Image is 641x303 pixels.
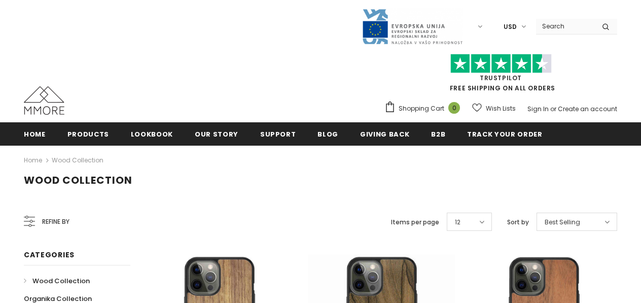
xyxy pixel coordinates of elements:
[24,173,132,187] span: Wood Collection
[32,276,90,286] span: Wood Collection
[362,8,463,45] img: Javni Razpis
[455,217,460,227] span: 12
[467,122,542,145] a: Track your order
[195,122,238,145] a: Our Story
[360,129,409,139] span: Giving back
[545,217,580,227] span: Best Selling
[360,122,409,145] a: Giving back
[391,217,439,227] label: Items per page
[558,105,617,113] a: Create an account
[67,122,109,145] a: Products
[399,104,444,114] span: Shopping Cart
[42,216,69,227] span: Refine by
[24,86,64,115] img: MMORE Cases
[384,101,465,116] a: Shopping Cart 0
[260,129,296,139] span: support
[536,19,594,33] input: Search Site
[431,122,445,145] a: B2B
[384,58,617,92] span: FREE SHIPPING ON ALL ORDERS
[260,122,296,145] a: support
[317,122,338,145] a: Blog
[467,129,542,139] span: Track your order
[472,99,516,117] a: Wish Lists
[317,129,338,139] span: Blog
[507,217,529,227] label: Sort by
[67,129,109,139] span: Products
[550,105,556,113] span: or
[431,129,445,139] span: B2B
[448,102,460,114] span: 0
[195,129,238,139] span: Our Story
[362,22,463,30] a: Javni Razpis
[480,74,522,82] a: Trustpilot
[24,272,90,290] a: Wood Collection
[486,104,516,114] span: Wish Lists
[24,129,46,139] span: Home
[24,122,46,145] a: Home
[131,122,173,145] a: Lookbook
[52,156,103,164] a: Wood Collection
[131,129,173,139] span: Lookbook
[24,154,42,166] a: Home
[504,22,517,32] span: USD
[450,54,552,74] img: Trust Pilot Stars
[527,105,549,113] a: Sign In
[24,250,75,260] span: Categories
